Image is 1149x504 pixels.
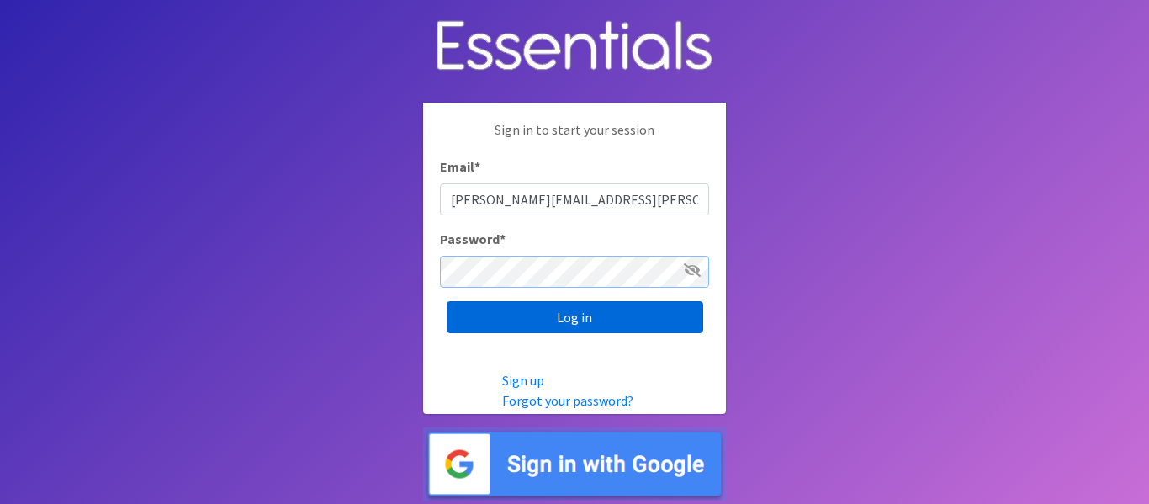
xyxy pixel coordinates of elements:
label: Password [440,229,506,249]
img: Sign in with Google [423,427,726,501]
abbr: required [474,158,480,175]
p: Sign in to start your session [440,119,709,157]
label: Email [440,157,480,177]
img: Human Essentials [423,3,726,90]
a: Forgot your password? [502,392,633,409]
input: Log in [447,301,703,333]
a: Sign up [502,372,544,389]
abbr: required [500,231,506,247]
